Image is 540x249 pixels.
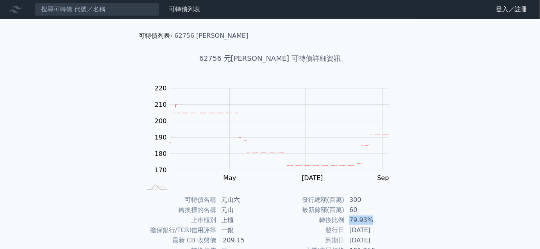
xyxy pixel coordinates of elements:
[34,3,159,16] input: 搜尋可轉債 代號／名稱
[345,205,398,215] td: 60
[302,174,323,182] tspan: [DATE]
[155,101,167,108] tspan: 210
[345,195,398,205] td: 300
[216,225,270,235] td: 一銀
[501,212,540,249] div: 聊天小工具
[345,235,398,245] td: [DATE]
[216,195,270,205] td: 元山六
[142,205,216,215] td: 轉換標的名稱
[270,225,345,235] td: 發行日
[345,225,398,235] td: [DATE]
[175,31,249,41] li: 62756 [PERSON_NAME]
[155,85,167,92] tspan: 220
[155,166,167,174] tspan: 170
[345,215,398,225] td: 79.93%
[132,53,408,64] h1: 62756 元[PERSON_NAME] 可轉債詳細資訊
[224,174,236,182] tspan: May
[155,117,167,125] tspan: 200
[142,225,216,235] td: 擔保銀行/TCRI信用評等
[501,212,540,249] iframe: Chat Widget
[216,215,270,225] td: 上櫃
[142,235,216,245] td: 最新 CB 收盤價
[155,150,167,157] tspan: 180
[151,85,401,182] g: Chart
[216,205,270,215] td: 元山
[270,215,345,225] td: 轉換比例
[139,32,170,39] a: 可轉債列表
[270,205,345,215] td: 最新餘額(百萬)
[142,195,216,205] td: 可轉債名稱
[490,3,534,16] a: 登入／註冊
[377,174,389,182] tspan: Sep
[142,215,216,225] td: 上市櫃別
[270,235,345,245] td: 到期日
[139,31,172,41] li: ›
[270,195,345,205] td: 發行總額(百萬)
[155,134,167,141] tspan: 190
[221,236,246,245] div: 209.15
[169,5,200,13] a: 可轉債列表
